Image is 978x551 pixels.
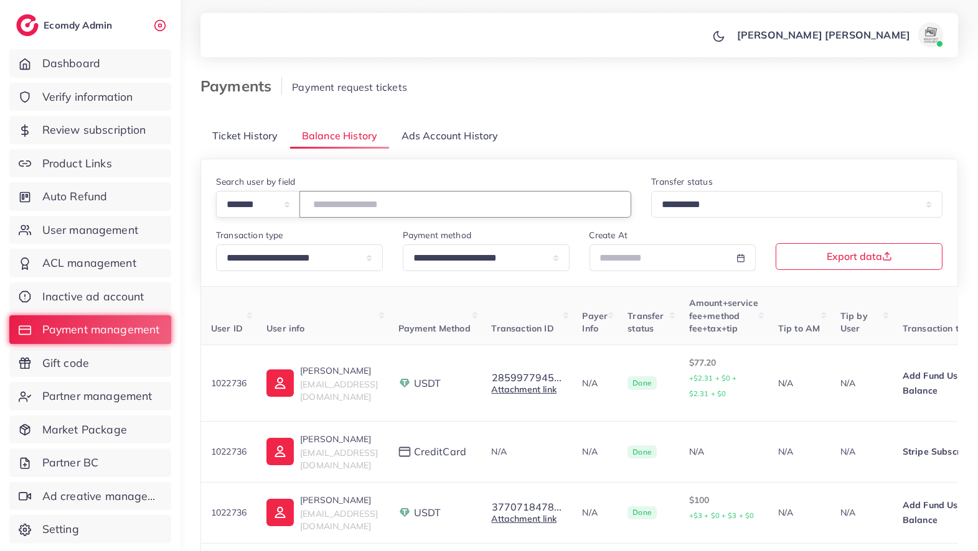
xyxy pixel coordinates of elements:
[9,149,171,178] a: Product Links
[778,505,820,520] p: N/A
[414,506,441,520] span: USDT
[9,448,171,477] a: Partner BC
[414,376,441,391] span: USDT
[903,323,975,334] span: Transaction type
[840,505,883,520] p: N/A
[9,315,171,344] a: Payment management
[730,22,948,47] a: [PERSON_NAME] [PERSON_NAME]avatar
[492,501,563,512] button: 3770718478...
[42,455,99,471] span: Partner BC
[628,376,657,390] span: Done
[211,323,243,334] span: User ID
[840,310,868,334] span: Tip by User
[9,182,171,211] a: Auto Refund
[827,251,892,261] span: Export data
[302,129,377,143] span: Balance History
[689,493,758,523] p: $100
[212,129,278,143] span: Ticket History
[9,116,171,144] a: Review subscription
[300,432,378,447] p: [PERSON_NAME]
[492,384,557,395] a: Attachment link
[414,445,467,459] span: creditCard
[398,323,471,334] span: Payment Method
[42,188,108,205] span: Auto Refund
[9,515,171,544] a: Setting
[292,81,407,93] span: Payment request tickets
[9,349,171,377] a: Gift code
[918,22,943,47] img: avatar
[778,376,820,391] p: N/A
[590,229,628,241] label: Create At
[737,27,910,42] p: [PERSON_NAME] [PERSON_NAME]
[778,323,820,334] span: Tip to AM
[300,363,378,378] p: [PERSON_NAME]
[42,488,162,504] span: Ad creative management
[628,445,657,459] span: Done
[300,379,378,402] span: [EMAIL_ADDRESS][DOMAIN_NAME]
[42,222,138,238] span: User management
[266,499,294,526] img: ic-user-info.36bf1079.svg
[200,77,282,95] h3: Payments
[492,446,507,457] span: N/A
[776,243,943,270] button: Export data
[628,506,657,520] span: Done
[492,513,557,524] a: Attachment link
[778,444,820,459] p: N/A
[42,55,100,72] span: Dashboard
[42,155,112,172] span: Product Links
[42,289,144,305] span: Inactive ad account
[9,216,171,244] a: User management
[840,376,883,391] p: N/A
[9,282,171,311] a: Inactive ad account
[42,521,79,537] span: Setting
[211,444,247,459] p: 1022736
[403,229,471,241] label: Payment method
[583,505,608,520] p: N/A
[44,19,115,31] h2: Ecomdy Admin
[300,508,378,532] span: [EMAIL_ADDRESS][DOMAIN_NAME]
[492,323,554,334] span: Transaction ID
[689,297,758,334] span: Amount+service fee+method fee+tax+tip
[216,229,283,241] label: Transaction type
[402,129,499,143] span: Ads Account History
[583,310,608,334] span: Payer Info
[583,444,608,459] p: N/A
[689,511,755,520] small: +$3 + $0 + $3 + $0
[42,122,146,138] span: Review subscription
[583,376,608,391] p: N/A
[211,376,247,391] p: 1022736
[689,374,737,398] small: +$2.31 + $0 + $2.31 + $0
[42,322,160,338] span: Payment management
[9,482,171,511] a: Ad creative management
[266,438,294,465] img: ic-user-info.36bf1079.svg
[398,447,411,457] img: payment
[398,377,411,389] img: payment
[9,249,171,277] a: ACL management
[42,89,133,105] span: Verify information
[216,175,295,188] label: Search user by field
[398,506,411,519] img: payment
[689,445,758,458] div: N/A
[9,415,171,444] a: Market Package
[300,447,378,471] span: [EMAIL_ADDRESS][DOMAIN_NAME]
[266,323,304,334] span: User info
[211,505,247,520] p: 1022736
[16,14,115,36] a: logoEcomdy Admin
[9,49,171,78] a: Dashboard
[628,310,664,334] span: Transfer status
[42,422,127,438] span: Market Package
[42,388,153,404] span: Partner management
[42,355,89,371] span: Gift code
[9,382,171,410] a: Partner management
[300,493,378,507] p: [PERSON_NAME]
[492,372,563,383] button: 2859977945...
[689,355,758,401] p: $77.20
[651,175,712,188] label: Transfer status
[42,255,136,271] span: ACL management
[16,14,39,36] img: logo
[840,444,883,459] p: N/A
[266,369,294,397] img: ic-user-info.36bf1079.svg
[9,83,171,111] a: Verify information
